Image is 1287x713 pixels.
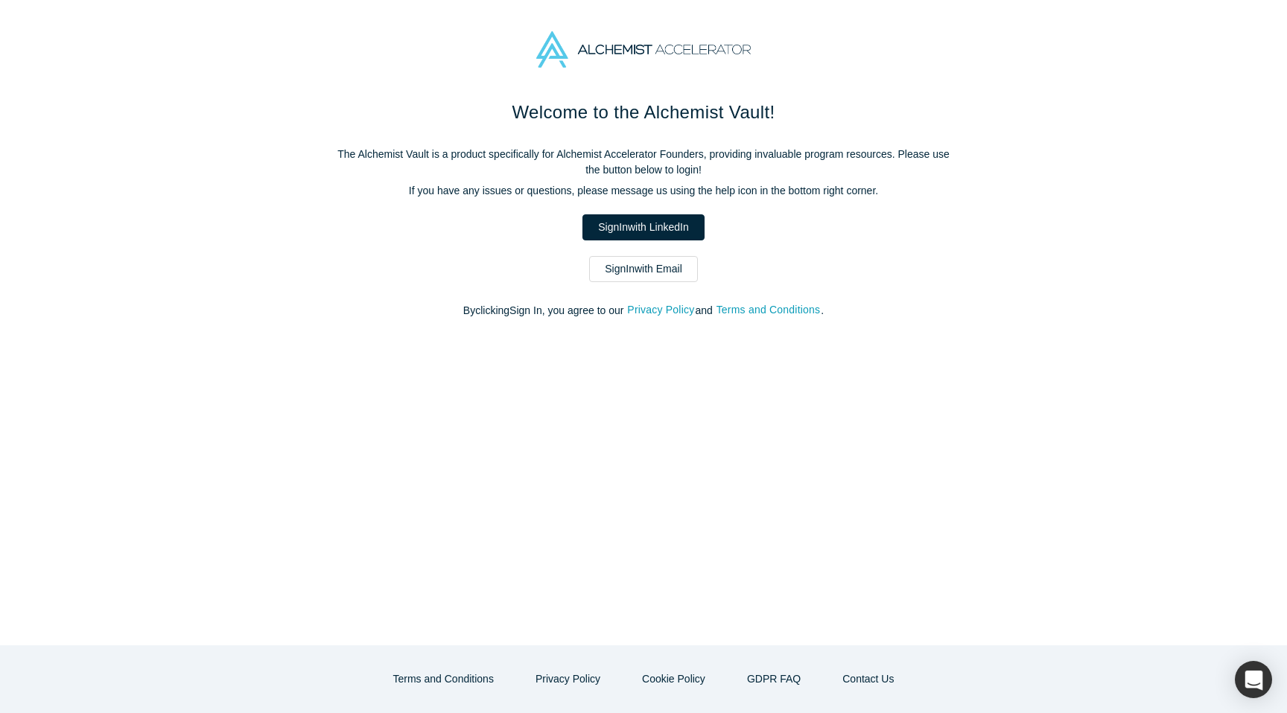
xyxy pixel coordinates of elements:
p: If you have any issues or questions, please message us using the help icon in the bottom right co... [331,183,956,199]
button: Privacy Policy [520,666,616,692]
p: The Alchemist Vault is a product specifically for Alchemist Accelerator Founders, providing inval... [331,147,956,178]
a: SignInwith LinkedIn [582,214,704,240]
button: Cookie Policy [626,666,721,692]
p: By clicking Sign In , you agree to our and . [331,303,956,319]
button: Terms and Conditions [716,301,822,319]
a: GDPR FAQ [731,666,816,692]
button: Privacy Policy [626,301,695,319]
a: SignInwith Email [589,256,698,282]
button: Contact Us [827,666,909,692]
h1: Welcome to the Alchemist Vault! [331,99,956,126]
img: Alchemist Accelerator Logo [536,31,751,68]
button: Terms and Conditions [378,666,509,692]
